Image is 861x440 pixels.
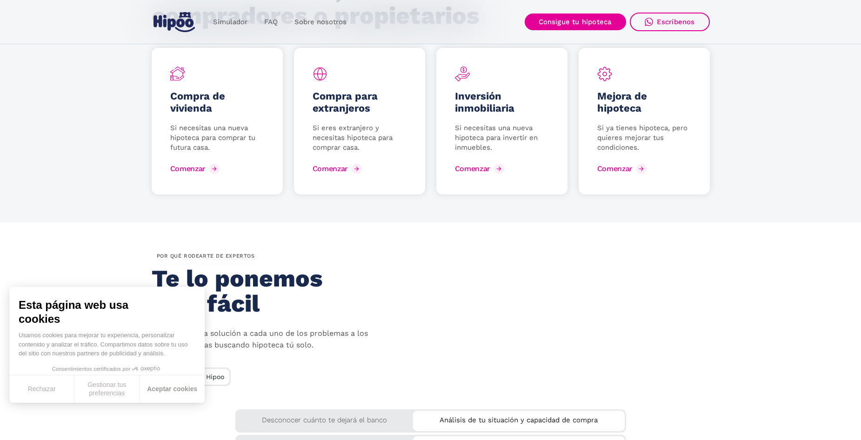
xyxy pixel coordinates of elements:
a: home [152,8,197,36]
h2: Te lo ponemos más fácil [152,266,366,316]
div: Comenzar [597,164,633,173]
div: Desconocer cuánto te dejará el banco [235,409,414,426]
a: Simulador [205,13,256,31]
a: Comenzar [313,161,364,176]
a: FAQ [256,13,286,31]
a: Comenzar [455,161,507,176]
div: Comenzar [313,164,348,173]
div: Comenzar [455,164,490,173]
div: Comenzar [170,164,206,173]
a: Consigue tu hipoteca [525,13,626,30]
p: Si necesitas una nueva hipoteca para invertir en inmuebles. [455,123,549,153]
div: Con Hipoo [186,369,229,383]
div: Escríbenos [657,18,695,26]
p: Si necesitas una nueva hipoteca para comprar tu futura casa. [170,123,264,153]
p: Aportamos una solución a cada uno de los problemas a los que te enfrentas buscando hipoteca tú solo. [152,328,375,351]
h5: Mejora de hipoteca [597,90,691,114]
a: Comenzar [170,161,222,176]
h5: Compra de vivienda [170,90,264,114]
div: por QUÉ rodearte de expertos [152,250,260,262]
a: Escríbenos [630,13,710,31]
h5: Compra para extranjeros [313,90,407,114]
p: Si ya tienes hipoteca, pero quieres mejorar tus condiciones. [597,123,691,153]
h5: Inversión inmobiliaria [455,90,549,114]
a: Sobre nosotros [286,13,355,31]
p: Si eres extranjero y necesitas hipoteca para comprar casa. [313,123,407,153]
a: Comenzar [597,161,649,176]
div: Análisis de tu situación y capacidad de compra [413,411,625,426]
